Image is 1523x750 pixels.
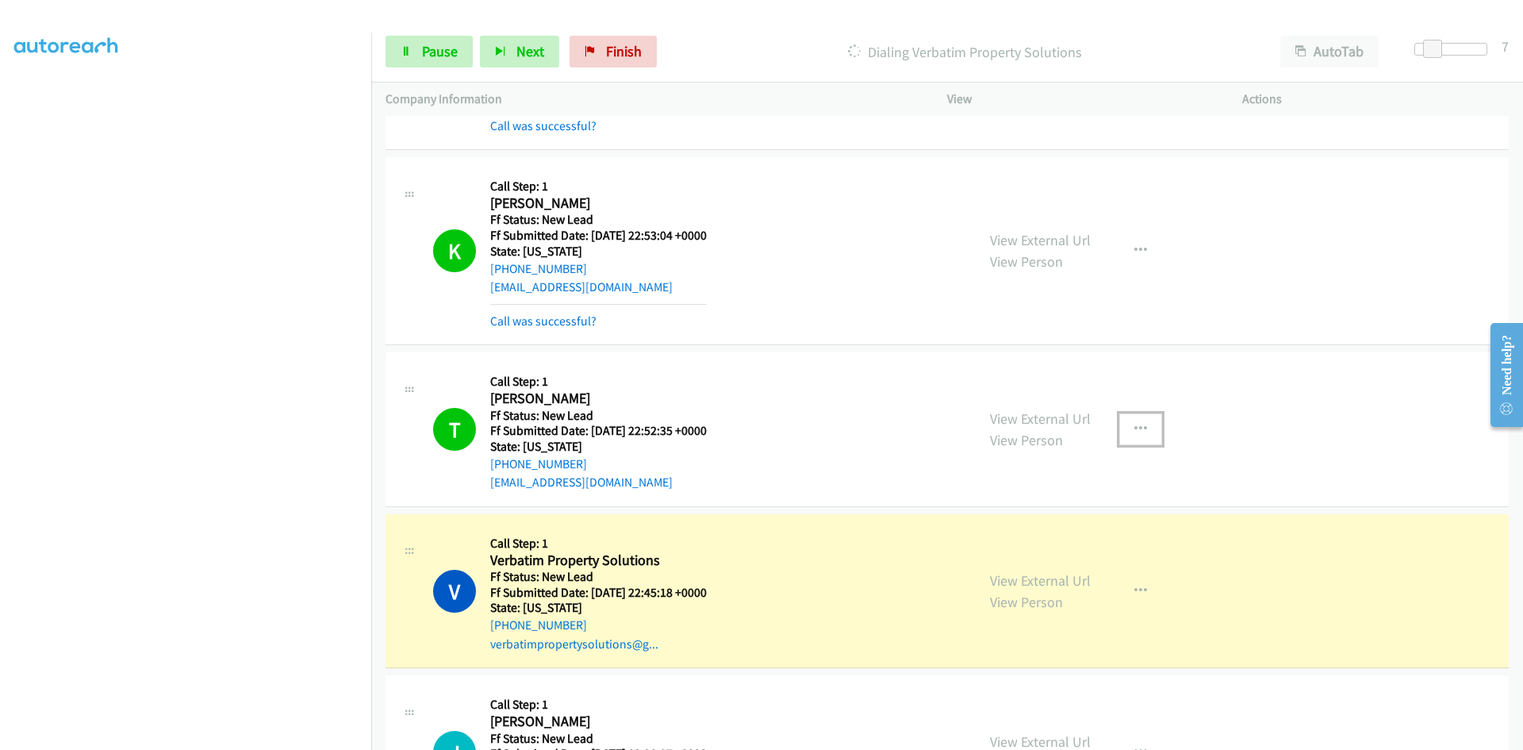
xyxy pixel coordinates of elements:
[490,536,707,552] h5: Call Step: 1
[606,42,642,60] span: Finish
[490,374,707,390] h5: Call Step: 1
[490,212,707,228] h5: Ff Status: New Lead
[947,90,1214,109] p: View
[990,593,1063,611] a: View Person
[490,439,707,455] h5: State: [US_STATE]
[1280,36,1379,67] button: AutoTab
[490,408,707,424] h5: Ff Status: New Lead
[990,231,1091,249] a: View External Url
[516,42,544,60] span: Next
[1502,36,1509,57] div: 7
[490,585,707,601] h5: Ff Submitted Date: [DATE] 22:45:18 +0000
[1477,312,1523,438] iframe: Resource Center
[422,42,458,60] span: Pause
[990,571,1091,590] a: View External Url
[433,570,476,613] h1: V
[490,390,707,408] h2: [PERSON_NAME]
[433,408,476,451] h1: T
[490,569,707,585] h5: Ff Status: New Lead
[490,456,587,471] a: [PHONE_NUMBER]
[490,731,707,747] h5: Ff Status: New Lead
[490,697,707,713] h5: Call Step: 1
[490,552,707,570] h2: Verbatim Property Solutions
[490,423,707,439] h5: Ff Submitted Date: [DATE] 22:52:35 +0000
[386,90,919,109] p: Company Information
[490,228,707,244] h5: Ff Submitted Date: [DATE] 22:53:04 +0000
[490,713,707,731] h2: [PERSON_NAME]
[433,229,476,272] h1: K
[490,244,707,260] h5: State: [US_STATE]
[490,475,673,490] a: [EMAIL_ADDRESS][DOMAIN_NAME]
[490,194,707,213] h2: [PERSON_NAME]
[678,41,1252,63] p: Dialing Verbatim Property Solutions
[570,36,657,67] a: Finish
[490,279,673,294] a: [EMAIL_ADDRESS][DOMAIN_NAME]
[480,36,559,67] button: Next
[490,118,597,133] a: Call was successful?
[490,637,658,652] a: verbatimpropertysolutions@g...
[386,36,473,67] a: Pause
[490,313,597,329] a: Call was successful?
[490,600,707,616] h5: State: [US_STATE]
[490,179,707,194] h5: Call Step: 1
[490,261,587,276] a: [PHONE_NUMBER]
[990,252,1063,271] a: View Person
[490,617,587,633] a: [PHONE_NUMBER]
[990,431,1063,449] a: View Person
[1242,90,1509,109] p: Actions
[990,410,1091,428] a: View External Url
